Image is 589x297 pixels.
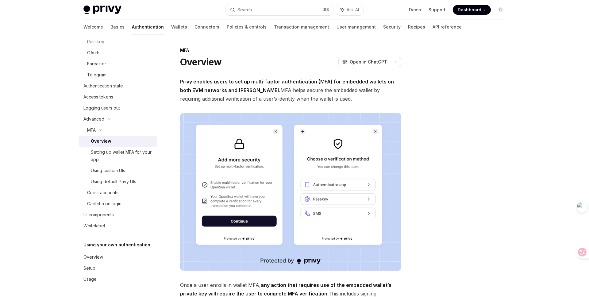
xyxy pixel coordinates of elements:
[180,77,401,103] span: MFA helps secure the embedded wallet by requiring additional verification of a user’s identity wh...
[79,274,157,285] a: Usage
[83,6,121,14] img: light logo
[180,47,401,53] div: MFA
[383,20,401,34] a: Security
[79,58,157,69] a: Farcaster
[91,178,136,185] div: Using default Privy UIs
[274,20,329,34] a: Transaction management
[429,7,445,13] a: Support
[79,136,157,147] a: Overview
[87,126,96,134] div: MFA
[110,20,125,34] a: Basics
[433,20,462,34] a: API reference
[237,6,255,13] div: Search...
[79,220,157,231] a: Whitelabel
[87,200,121,207] div: Captcha on login
[180,282,391,297] strong: any action that requires use of the embedded wallet’s private key will require the user to comple...
[79,102,157,114] a: Logging users out
[408,20,425,34] a: Recipes
[83,264,95,272] div: Setup
[79,252,157,263] a: Overview
[91,137,111,145] div: Overview
[83,276,97,283] div: Usage
[83,241,150,249] h5: Using your own authentication
[180,113,401,271] img: images/MFA.png
[83,253,103,261] div: Overview
[337,20,376,34] a: User management
[87,189,118,196] div: Guest accounts
[323,7,329,12] span: ⌘ K
[87,49,99,56] div: OAuth
[91,167,125,174] div: Using custom UIs
[79,263,157,274] a: Setup
[409,7,421,13] a: Demo
[83,222,105,229] div: Whitelabel
[91,148,153,163] div: Setting up wallet MFA for your app
[79,91,157,102] a: Access tokens
[227,20,267,34] a: Policies & controls
[83,93,113,101] div: Access tokens
[87,71,106,79] div: Telegram
[458,7,481,13] span: Dashboard
[350,59,387,65] span: Open in ChatGPT
[453,5,491,15] a: Dashboard
[132,20,164,34] a: Authentication
[83,20,103,34] a: Welcome
[194,20,219,34] a: Connectors
[347,7,359,13] span: Ask AI
[79,198,157,209] a: Captcha on login
[338,57,391,67] button: Open in ChatGPT
[83,115,104,123] div: Advanced
[79,47,157,58] a: OAuth
[83,82,123,90] div: Authentication state
[79,69,157,80] a: Telegram
[79,165,157,176] a: Using custom UIs
[180,79,394,93] strong: Privy enables users to set up multi-factor authentication (MFA) for embedded wallets on both EVM ...
[336,4,363,15] button: Ask AI
[83,104,120,112] div: Logging users out
[79,209,157,220] a: UI components
[496,5,506,15] button: Toggle dark mode
[79,80,157,91] a: Authentication state
[79,176,157,187] a: Using default Privy UIs
[79,147,157,165] a: Setting up wallet MFA for your app
[87,60,106,67] div: Farcaster
[79,187,157,198] a: Guest accounts
[83,211,114,218] div: UI components
[180,56,221,67] h1: Overview
[226,4,333,15] button: Search...⌘K
[171,20,187,34] a: Wallets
